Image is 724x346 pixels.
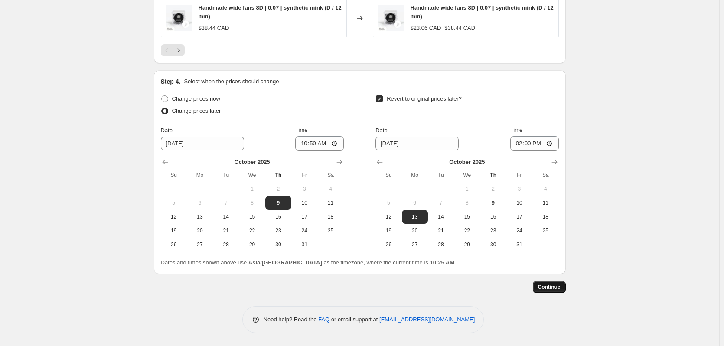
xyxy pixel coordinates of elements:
[480,196,506,210] button: Today Thursday October 9 2025
[317,168,343,182] th: Saturday
[239,238,265,251] button: Wednesday October 29 2025
[216,227,235,234] span: 21
[187,238,213,251] button: Monday October 27 2025
[405,213,424,220] span: 13
[269,186,288,193] span: 2
[213,168,239,182] th: Tuesday
[431,172,450,179] span: Tu
[190,172,209,179] span: Mo
[444,25,475,31] span: $38.44 CAD
[184,77,279,86] p: Select when the prices should change
[161,77,181,86] h2: Step 4.
[317,210,343,224] button: Saturday October 18 2025
[402,168,428,182] th: Monday
[239,196,265,210] button: Wednesday October 8 2025
[532,168,558,182] th: Saturday
[430,259,454,266] b: 10:25 AM
[480,238,506,251] button: Thursday October 30 2025
[248,259,322,266] b: Asia/[GEOGRAPHIC_DATA]
[483,186,502,193] span: 2
[318,316,329,323] a: FAQ
[242,199,261,206] span: 8
[239,224,265,238] button: Wednesday October 22 2025
[538,284,561,291] span: Continue
[321,172,340,179] span: Sa
[536,227,555,234] span: 25
[159,156,171,168] button: Show previous month, September 2025
[428,168,454,182] th: Tuesday
[172,108,221,114] span: Change prices later
[387,95,462,102] span: Revert to original prices later?
[199,4,342,20] span: Handmade wide fans 8D | 0.07 | synthetic mink (D / 12 mm)
[265,210,291,224] button: Thursday October 16 2025
[480,168,506,182] th: Thursday
[405,241,424,248] span: 27
[536,213,555,220] span: 18
[213,238,239,251] button: Tuesday October 28 2025
[483,172,502,179] span: Th
[405,199,424,206] span: 6
[379,213,398,220] span: 12
[265,224,291,238] button: Thursday October 23 2025
[190,241,209,248] span: 27
[454,224,480,238] button: Wednesday October 22 2025
[428,224,454,238] button: Tuesday October 21 2025
[291,238,317,251] button: Friday October 31 2025
[242,172,261,179] span: We
[164,241,183,248] span: 26
[161,238,187,251] button: Sunday October 26 2025
[375,238,401,251] button: Sunday October 26 2025
[295,241,314,248] span: 31
[269,227,288,234] span: 23
[454,182,480,196] button: Wednesday October 1 2025
[506,196,532,210] button: Friday October 10 2025
[291,168,317,182] th: Friday
[291,182,317,196] button: Friday October 3 2025
[295,186,314,193] span: 3
[295,213,314,220] span: 17
[454,196,480,210] button: Wednesday October 8 2025
[402,224,428,238] button: Monday October 20 2025
[187,210,213,224] button: Monday October 13 2025
[510,241,529,248] span: 31
[187,196,213,210] button: Monday October 6 2025
[291,224,317,238] button: Friday October 24 2025
[265,168,291,182] th: Thursday
[402,238,428,251] button: Monday October 27 2025
[164,213,183,220] span: 12
[321,213,340,220] span: 18
[374,156,386,168] button: Show previous month, September 2025
[333,156,346,168] button: Show next month, November 2025
[242,213,261,220] span: 15
[213,224,239,238] button: Tuesday October 21 2025
[480,224,506,238] button: Thursday October 23 2025
[295,199,314,206] span: 10
[329,316,379,323] span: or email support at
[161,168,187,182] th: Sunday
[291,210,317,224] button: Friday October 17 2025
[239,182,265,196] button: Wednesday October 1 2025
[321,186,340,193] span: 4
[402,210,428,224] button: Monday October 13 2025
[402,196,428,210] button: Monday October 6 2025
[548,156,561,168] button: Show next month, November 2025
[317,224,343,238] button: Saturday October 25 2025
[378,5,404,31] img: Legend_LoosePromade-38_80x.jpg
[265,182,291,196] button: Thursday October 2 2025
[216,172,235,179] span: Tu
[483,213,502,220] span: 16
[161,196,187,210] button: Sunday October 5 2025
[379,227,398,234] span: 19
[161,224,187,238] button: Sunday October 19 2025
[375,196,401,210] button: Sunday October 5 2025
[457,213,476,220] span: 15
[506,224,532,238] button: Friday October 24 2025
[239,168,265,182] th: Wednesday
[375,224,401,238] button: Sunday October 19 2025
[216,199,235,206] span: 7
[379,172,398,179] span: Su
[187,224,213,238] button: Monday October 20 2025
[510,227,529,234] span: 24
[431,213,450,220] span: 14
[480,182,506,196] button: Thursday October 2 2025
